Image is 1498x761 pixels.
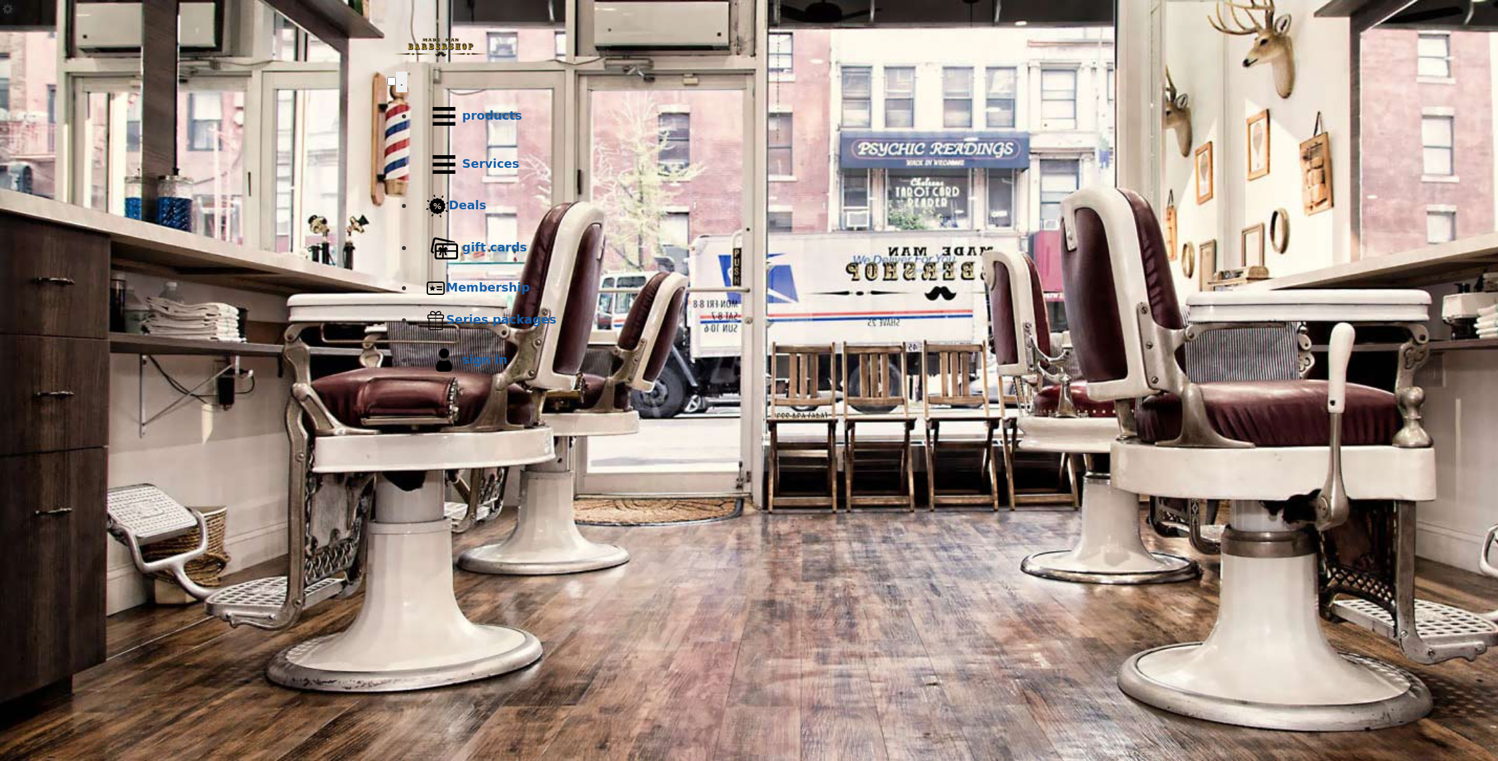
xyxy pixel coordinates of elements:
[462,156,520,171] b: Services
[414,336,1111,385] a: sign insign in
[414,140,1111,189] a: ServicesServices
[426,278,446,298] img: Membership
[414,272,1111,304] a: MembershipMembership
[426,146,462,183] img: Services
[462,108,522,122] b: products
[426,98,462,134] img: Products
[446,280,530,294] b: Membership
[387,77,396,86] input: menu toggle
[446,312,556,326] b: Series packages
[387,26,494,69] img: Made Man Barbershop logo
[426,310,446,330] img: Series packages
[426,342,462,378] img: sign in
[462,240,527,254] b: gift cards
[414,189,1111,224] a: DealsDeals
[426,230,462,266] img: Gift cards
[400,75,403,88] span: .
[414,224,1111,272] a: Gift cardsgift cards
[396,72,407,92] button: menu toggle
[449,198,486,212] b: Deals
[426,195,449,218] img: Deals
[462,352,508,366] b: sign in
[414,92,1111,140] a: Productsproducts
[414,304,1111,336] a: Series packagesSeries packages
